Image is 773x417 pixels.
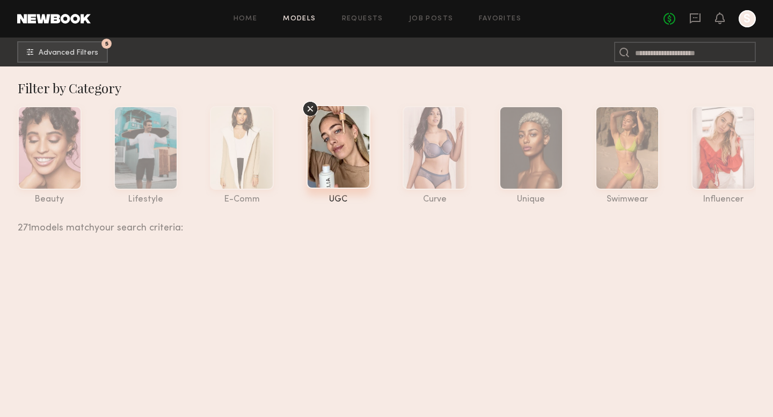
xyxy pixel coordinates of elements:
div: beauty [18,195,82,204]
span: 5 [105,41,108,46]
div: UGC [307,195,370,204]
div: swimwear [595,195,659,204]
div: curve [403,195,466,204]
span: Advanced Filters [39,49,98,57]
div: unique [499,195,563,204]
a: Job Posts [409,16,454,23]
div: influencer [691,195,755,204]
a: Models [283,16,316,23]
div: lifestyle [114,195,178,204]
a: Favorites [479,16,521,23]
a: S [739,10,756,27]
a: Requests [342,16,383,23]
div: e-comm [210,195,274,204]
div: 271 models match your search criteria: [18,211,747,233]
button: 5Advanced Filters [17,41,108,63]
div: Filter by Category [18,79,756,96]
a: Home [234,16,258,23]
